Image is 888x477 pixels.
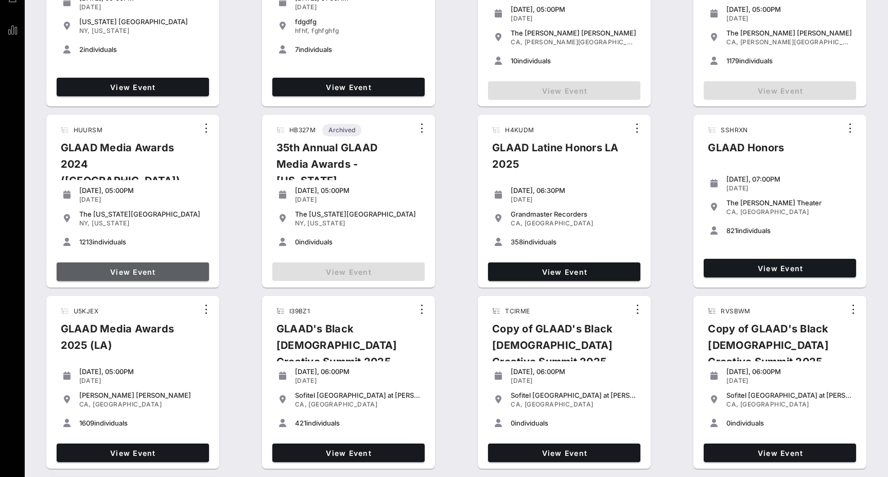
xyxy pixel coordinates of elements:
[295,186,421,195] div: [DATE], 05:00PM
[726,175,852,183] div: [DATE], 07:00PM
[295,238,421,246] div: individuals
[79,238,205,246] div: individuals
[511,419,515,427] span: 0
[295,419,306,427] span: 421
[726,57,739,65] span: 1179
[61,83,205,92] span: View Event
[511,238,523,246] span: 358
[93,400,162,408] span: [GEOGRAPHIC_DATA]
[704,259,856,277] a: View Event
[511,419,636,427] div: individuals
[295,45,421,54] div: individuals
[721,126,747,134] span: SSHRXN
[57,78,209,96] a: View Event
[726,184,852,192] div: [DATE]
[492,268,636,276] span: View Event
[295,400,307,408] span: CA,
[740,208,809,216] span: [GEOGRAPHIC_DATA]
[704,444,856,462] a: View Event
[295,17,421,26] div: fdgdfg
[726,14,852,23] div: [DATE]
[79,391,205,399] div: [PERSON_NAME] [PERSON_NAME]
[79,45,205,54] div: individuals
[295,3,421,11] div: [DATE]
[79,17,205,26] div: [US_STATE] [GEOGRAPHIC_DATA]
[308,400,377,408] span: [GEOGRAPHIC_DATA]
[79,3,205,11] div: [DATE]
[726,57,852,65] div: individuals
[295,219,306,227] span: NY,
[511,238,636,246] div: individuals
[511,219,523,227] span: CA,
[525,38,647,46] span: [PERSON_NAME][GEOGRAPHIC_DATA]
[726,208,738,216] span: CA,
[726,400,738,408] span: CA,
[492,449,636,457] span: View Event
[721,307,750,315] span: RVSBWM
[511,29,636,37] div: The [PERSON_NAME] [PERSON_NAME]
[726,419,730,427] span: 0
[726,391,852,399] div: Sofitel [GEOGRAPHIC_DATA] at [PERSON_NAME][GEOGRAPHIC_DATA]
[61,449,205,457] span: View Event
[505,307,530,315] span: TCIRME
[511,57,517,65] span: 10
[92,27,129,34] span: [US_STATE]
[511,38,523,46] span: CA,
[511,186,636,195] div: [DATE], 06:30PM
[295,210,421,218] div: The [US_STATE][GEOGRAPHIC_DATA]
[307,219,345,227] span: [US_STATE]
[295,196,421,204] div: [DATE]
[311,27,339,34] span: fghfghfg
[484,139,629,181] div: GLAAD Latine Honors LA 2025
[700,321,845,378] div: Copy of GLAAD's Black [DEMOGRAPHIC_DATA] Creative Summit 2025
[295,45,299,54] span: 7
[525,400,594,408] span: [GEOGRAPHIC_DATA]
[295,419,421,427] div: individuals
[511,196,636,204] div: [DATE]
[484,321,629,378] div: Copy of GLAAD's Black [DEMOGRAPHIC_DATA] Creative Summit 2025
[511,14,636,23] div: [DATE]
[57,262,209,281] a: View Event
[726,367,852,376] div: [DATE], 06:00PM
[726,419,852,427] div: individuals
[268,139,413,197] div: 35th Annual GLAAD Media Awards - [US_STATE]
[79,210,205,218] div: The [US_STATE][GEOGRAPHIC_DATA]
[511,57,636,65] div: individuals
[488,444,640,462] a: View Event
[53,139,198,197] div: GLAAD Media Awards 2024 ([GEOGRAPHIC_DATA])
[708,449,852,457] span: View Event
[295,391,421,399] div: Sofitel [GEOGRAPHIC_DATA] at [PERSON_NAME][GEOGRAPHIC_DATA]
[708,264,852,273] span: View Event
[726,38,738,46] span: CA,
[511,5,636,13] div: [DATE], 05:00PM
[289,307,310,315] span: I39BZ1
[726,226,737,235] span: 821
[74,126,102,134] span: HUURSM
[295,238,299,246] span: 0
[740,400,809,408] span: [GEOGRAPHIC_DATA]
[511,210,636,218] div: Grandmaster Recorders
[79,27,90,34] span: NY,
[57,444,209,462] a: View Event
[79,400,91,408] span: CA,
[740,38,863,46] span: [PERSON_NAME][GEOGRAPHIC_DATA]
[525,219,594,227] span: [GEOGRAPHIC_DATA]
[511,367,636,376] div: [DATE], 06:00PM
[272,78,425,96] a: View Event
[700,139,792,164] div: GLAAD Honors
[295,377,421,385] div: [DATE]
[79,186,205,195] div: [DATE], 05:00PM
[295,367,421,376] div: [DATE], 06:00PM
[726,5,852,13] div: [DATE], 05:00PM
[511,400,523,408] span: CA,
[53,321,198,362] div: GLAAD Media Awards 2025 (LA)
[61,268,205,276] span: View Event
[726,29,852,37] div: The [PERSON_NAME] [PERSON_NAME]
[74,307,98,315] span: U5KJEX
[726,377,852,385] div: [DATE]
[276,83,421,92] span: View Event
[328,124,355,136] span: Archived
[295,27,310,34] span: hfhf,
[79,238,93,246] span: 1213
[289,126,316,134] span: HB327M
